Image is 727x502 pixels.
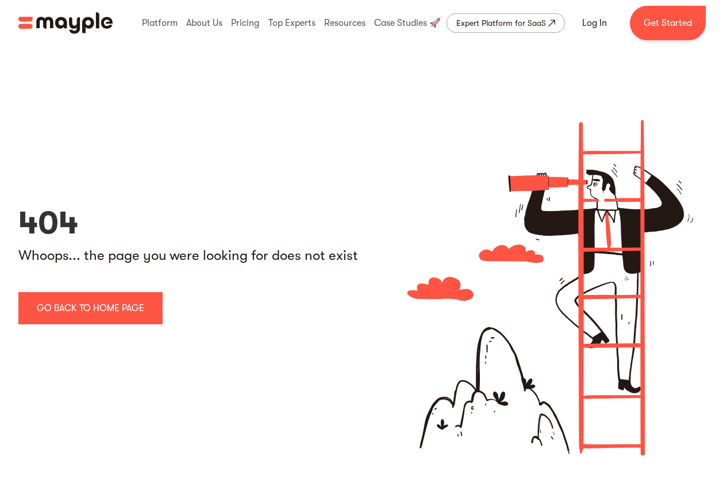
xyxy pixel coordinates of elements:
[139,5,180,41] div: Platform
[266,5,318,41] div: Top Experts
[18,205,364,242] h1: 404
[568,9,621,37] a: Log In
[630,6,706,40] a: Get Started
[447,13,565,33] a: Expert Platform for SaaS
[228,5,262,41] div: Pricing
[321,5,368,41] div: Resources
[456,16,546,30] div: Expert Platform for SaaS
[18,292,163,324] a: go back to home page
[18,12,113,34] img: Mayple logo
[18,246,364,265] div: Whoops... the page you were looking for does not exist
[18,12,113,34] a: home
[183,5,225,41] div: About Us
